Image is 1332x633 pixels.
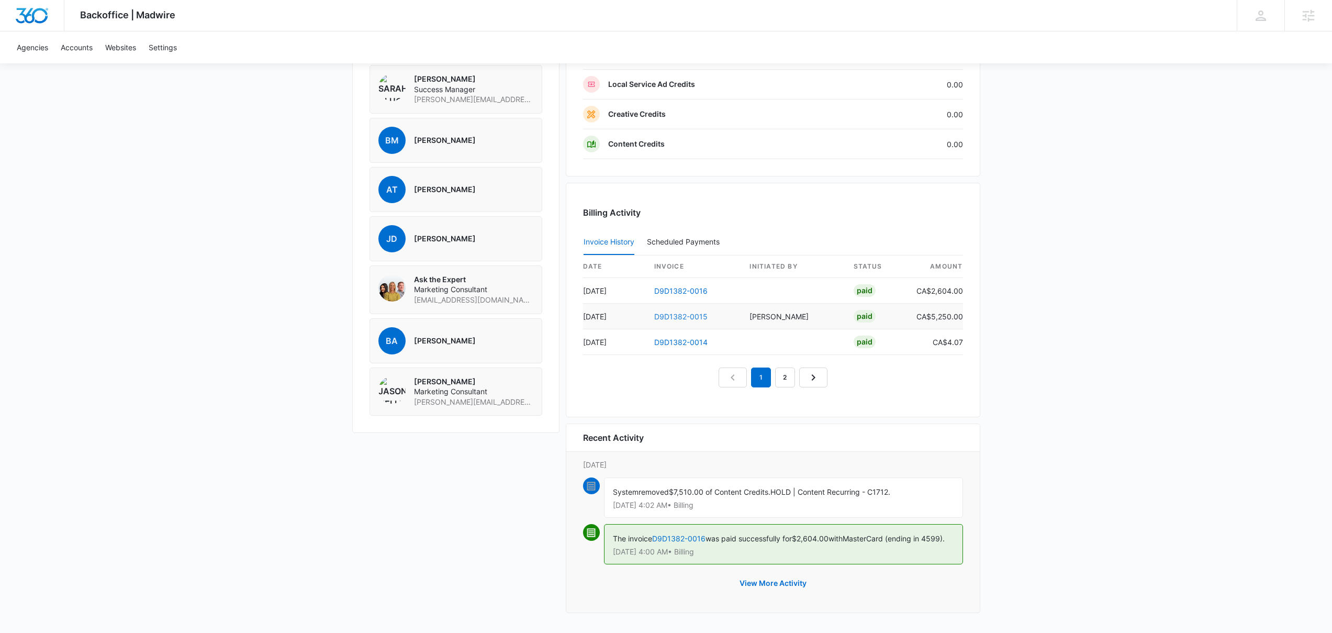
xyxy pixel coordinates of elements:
span: removed [639,487,669,496]
p: [PERSON_NAME] [414,234,476,244]
button: Invoice History [584,230,634,255]
th: invoice [646,256,742,278]
td: CA$4.07 [908,329,963,355]
div: Paid [854,336,876,348]
span: MasterCard (ending in 4599). [843,534,945,543]
img: Ask the Expert [378,274,406,302]
a: Agencies [10,31,54,63]
td: [PERSON_NAME] [741,304,845,329]
button: View More Activity [729,571,817,596]
p: Ask the Expert [414,274,533,285]
a: Next Page [799,368,827,387]
div: Paid [854,310,876,323]
span: with [829,534,843,543]
em: 1 [751,368,771,387]
p: Content Credits [608,139,665,149]
span: AT [378,176,406,203]
p: [PERSON_NAME] [414,336,476,346]
span: JD [378,225,406,252]
span: BM [378,127,406,154]
span: Marketing Consultant [414,386,533,397]
th: date [583,256,646,278]
a: D9D1382-0014 [654,338,708,347]
p: [PERSON_NAME] [414,376,533,387]
nav: Pagination [719,368,827,387]
p: [PERSON_NAME] [414,74,533,84]
td: 0.00 [852,129,963,159]
div: Scheduled Payments [647,238,724,246]
a: D9D1382-0016 [652,534,706,543]
span: System [613,487,639,496]
a: D9D1382-0015 [654,312,708,321]
a: Websites [99,31,142,63]
td: 0.00 [852,99,963,129]
th: amount [908,256,963,278]
th: Initiated By [741,256,845,278]
td: [DATE] [583,329,646,355]
span: $2,604.00 [792,534,829,543]
span: [PERSON_NAME][EMAIL_ADDRESS][PERSON_NAME][DOMAIN_NAME] [414,94,533,105]
span: The invoice [613,534,652,543]
img: Sarah Gluchacki [378,74,406,101]
span: Success Manager [414,84,533,95]
td: [DATE] [583,304,646,329]
a: Accounts [54,31,99,63]
p: [PERSON_NAME] [414,135,476,146]
td: CA$2,604.00 [908,278,963,304]
a: Page 2 [775,368,795,387]
td: [DATE] [583,278,646,304]
span: Marketing Consultant [414,284,533,295]
h6: Recent Activity [583,431,644,444]
span: Backoffice | Madwire [80,9,175,20]
td: CA$5,250.00 [908,304,963,329]
p: Local Service Ad Credits [608,79,695,90]
p: Creative Credits [608,109,666,119]
p: [DATE] [583,459,963,470]
span: was paid successfully for [706,534,792,543]
span: [PERSON_NAME][EMAIL_ADDRESS][PERSON_NAME][DOMAIN_NAME] [414,397,533,407]
th: status [845,256,908,278]
span: [EMAIL_ADDRESS][DOMAIN_NAME] [414,295,533,305]
p: [PERSON_NAME] [414,184,476,195]
p: [DATE] 4:02 AM • Billing [613,502,954,509]
a: Settings [142,31,183,63]
a: D9D1382-0016 [654,286,708,295]
h3: Billing Activity [583,206,963,219]
div: Paid [854,284,876,297]
td: 0.00 [852,70,963,99]
img: Jason Hellem [378,376,406,404]
span: BA [378,327,406,354]
span: $7,510.00 of Content Credits. [669,487,770,496]
p: [DATE] 4:00 AM • Billing [613,548,954,556]
span: HOLD | Content Recurring - C1712. [770,487,890,496]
